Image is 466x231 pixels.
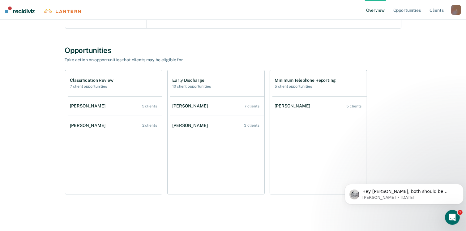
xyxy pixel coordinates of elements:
img: Lantern [43,9,81,13]
span: | [35,8,43,13]
img: Recidiviz [5,7,35,13]
h1: Early Discharge [173,78,211,83]
a: [PERSON_NAME] 3 clients [170,117,264,134]
span: 1 [458,210,463,215]
div: Opportunities [65,46,401,55]
div: 2 clients [142,123,157,128]
h1: Classification Review [70,78,113,83]
a: [PERSON_NAME] 7 clients [170,97,264,115]
button: T [451,5,461,15]
div: 3 clients [244,123,259,128]
div: 5 clients [347,104,362,108]
a: [PERSON_NAME] 5 clients [272,97,367,115]
div: [PERSON_NAME] [275,103,313,109]
a: [PERSON_NAME] 2 clients [68,117,162,134]
div: [PERSON_NAME] [70,103,108,109]
div: [PERSON_NAME] [70,123,108,128]
h2: 5 client opportunities [275,84,336,89]
h1: Minimum Telephone Reporting [275,78,336,83]
h2: 10 client opportunities [173,84,211,89]
div: 7 clients [245,104,259,108]
div: [PERSON_NAME] [173,103,210,109]
iframe: Intercom live chat [445,210,460,225]
div: Take action on opportunities that clients may be eligible for. [65,57,281,63]
h2: 7 client opportunities [70,84,113,89]
a: | [5,7,81,13]
div: 5 clients [142,104,157,108]
div: [PERSON_NAME] [173,123,210,128]
iframe: Intercom notifications message [342,171,466,214]
a: [PERSON_NAME] 5 clients [68,97,162,115]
